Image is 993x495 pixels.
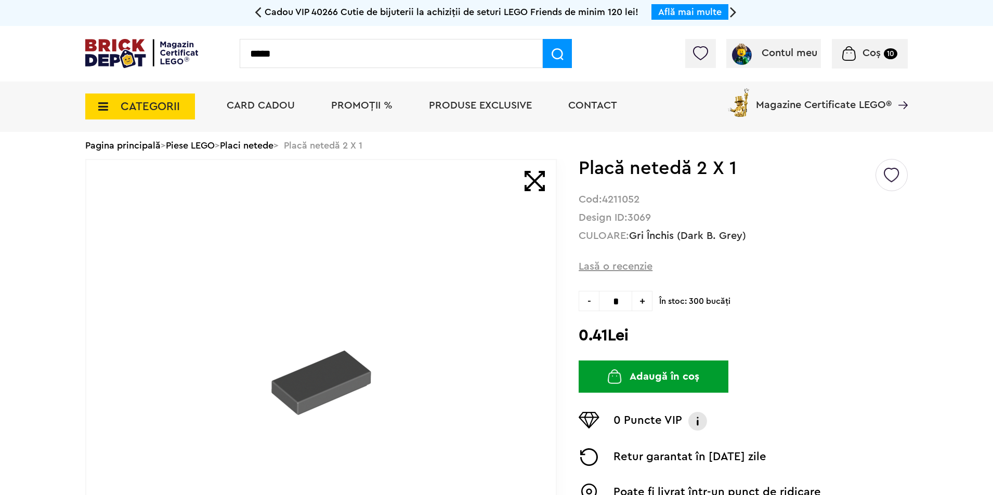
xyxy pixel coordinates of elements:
div: Design ID: [579,213,908,223]
div: Cod: [579,195,908,205]
a: Piese LEGO [166,141,215,150]
div: > > > Placă netedă 2 X 1 [85,132,908,159]
span: Coș [863,48,881,58]
p: 0 Puncte VIP [613,412,682,431]
span: Contul meu [762,48,817,58]
a: Pagina principală [85,141,161,150]
a: Află mai multe [658,7,722,17]
div: CULOARE: [579,231,908,241]
img: Returnare [579,448,599,466]
a: Magazine Certificate LEGO® [892,86,908,97]
span: CATEGORII [121,101,180,112]
span: - [579,291,599,311]
a: Contact [568,100,617,111]
a: Produse exclusive [429,100,532,111]
img: Puncte VIP [579,412,599,429]
span: + [632,291,652,311]
a: PROMOȚII % [331,100,393,111]
img: Info VIP [687,412,708,431]
strong: 3069 [628,212,651,223]
a: Contul meu [730,48,817,58]
span: Lasă o recenzie [579,259,652,274]
a: Gri Închis (Dark B. Grey) [629,231,746,241]
span: Cadou VIP 40266 Cutie de bijuterii la achiziții de seturi LEGO Friends de minim 120 lei! [265,7,638,17]
h1: Placă netedă 2 X 1 [579,159,874,178]
span: Magazine Certificate LEGO® [756,86,892,110]
strong: 4211052 [602,194,639,205]
a: Placi netede [220,141,273,150]
p: Retur garantat în [DATE] zile [613,448,766,466]
button: Adaugă în coș [579,360,728,393]
span: În stoc: 300 bucăţi [659,291,908,306]
small: 10 [884,48,897,59]
h2: 0.41Lei [579,326,908,345]
a: Card Cadou [227,100,295,111]
img: Placă netedă 2 X 1 [271,333,371,433]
